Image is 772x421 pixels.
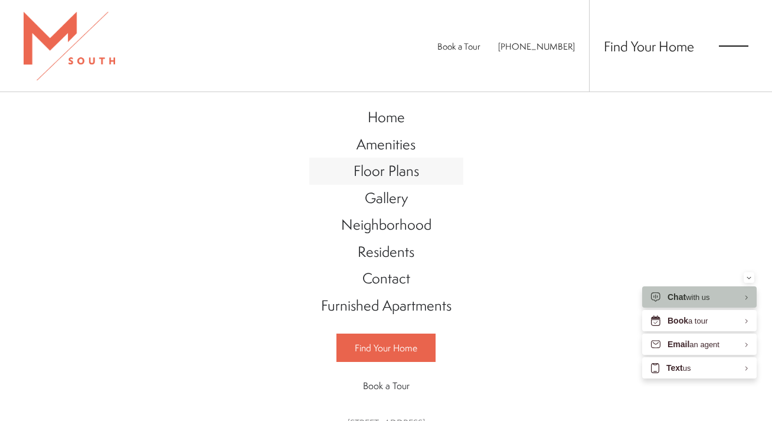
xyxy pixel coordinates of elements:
span: Find Your Home [355,341,417,354]
a: Go to Amenities [309,131,463,158]
span: Residents [358,241,414,262]
img: MSouth [24,12,115,80]
a: Book a Tour [437,40,480,53]
a: Book a Tour [336,372,436,399]
span: [PHONE_NUMBER] [498,40,575,53]
a: Go to Gallery [309,185,463,212]
a: Go to Home [309,104,463,131]
a: Go to Neighborhood [309,211,463,239]
a: Go to Furnished Apartments (opens in a new tab) [309,292,463,319]
a: Find Your Home [604,37,694,56]
span: Book a Tour [363,379,410,392]
span: Furnished Apartments [321,295,452,315]
span: Home [368,107,405,127]
span: Floor Plans [354,161,419,181]
a: Go to Contact [309,265,463,292]
span: Gallery [365,188,408,208]
a: Call Us at 813-570-8014 [498,40,575,53]
a: Go to Floor Plans [309,158,463,185]
span: Neighborhood [341,214,431,234]
a: Go to Residents [309,239,463,266]
span: Amenities [356,134,416,154]
span: Contact [362,268,410,288]
button: Open Menu [719,41,748,51]
a: Find Your Home [336,334,436,362]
